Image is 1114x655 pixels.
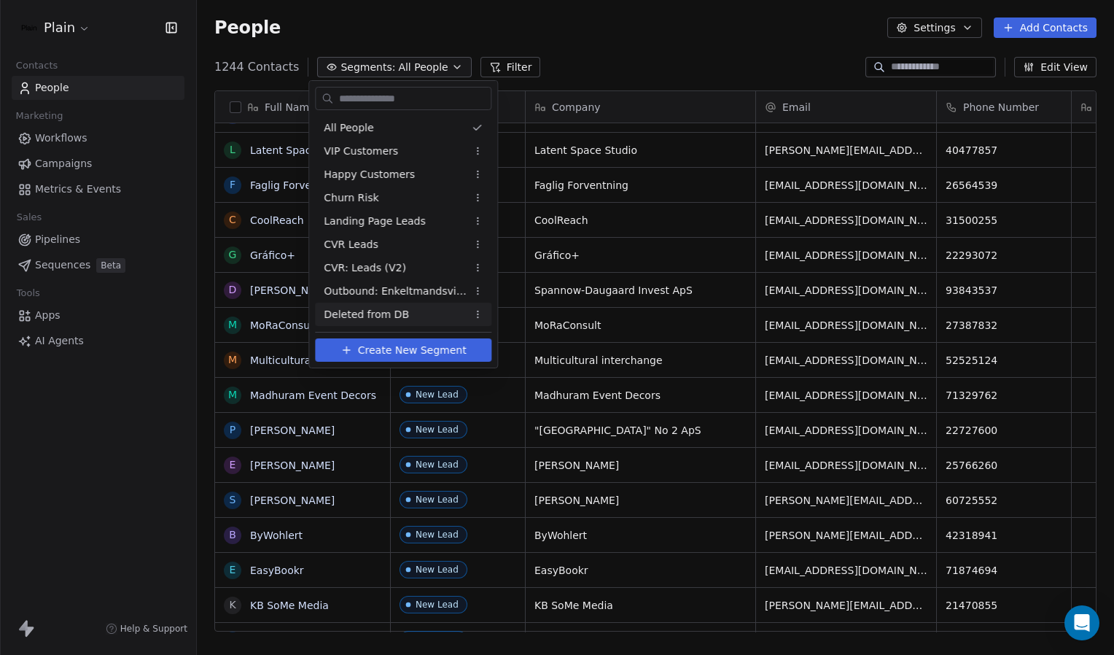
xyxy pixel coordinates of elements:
[315,338,491,362] button: Create New Segment
[324,237,378,252] span: CVR Leads
[324,190,378,206] span: Churn Risk
[324,214,426,229] span: Landing Page Leads
[324,307,409,322] span: Deleted from DB
[358,343,467,358] span: Create New Segment
[324,167,415,182] span: Happy Customers
[324,284,467,299] span: Outbound: Enkeltmandsvirksomhed (CVR)
[315,116,491,326] div: Suggestions
[324,260,406,276] span: CVR: Leads (V2)
[324,144,398,159] span: VIP Customers
[324,120,373,136] span: All People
